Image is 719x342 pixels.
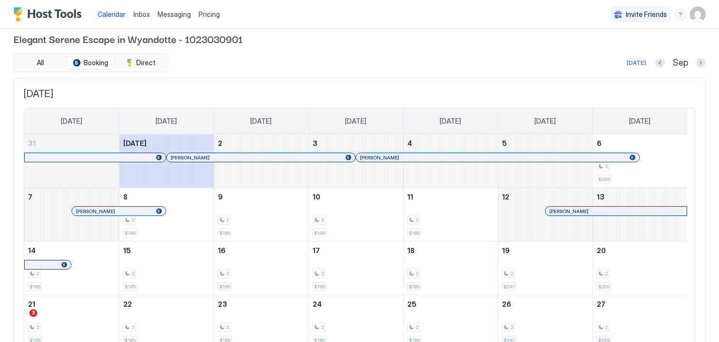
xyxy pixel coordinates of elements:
[29,309,37,317] span: 3
[673,57,688,69] span: Sep
[241,108,281,134] a: Tuesday
[24,242,119,259] a: September 14, 2025
[498,188,592,242] td: September 12, 2025
[119,134,214,152] a: September 1, 2025
[502,193,509,201] span: 12
[219,230,230,236] span: $185
[14,31,705,46] span: Elegant Serene Escape in Wyandotte - 1023030901
[592,188,687,242] td: September 13, 2025
[510,324,513,330] span: 2
[502,139,507,147] span: 5
[214,134,308,188] td: September 2, 2025
[214,242,308,295] td: September 16, 2025
[309,134,403,152] a: September 3, 2025
[597,139,602,147] span: 6
[98,10,126,18] span: Calendar
[133,9,150,19] a: Inbox
[214,188,308,206] a: September 9, 2025
[597,300,605,308] span: 27
[440,117,461,126] span: [DATE]
[219,284,230,290] span: $185
[119,134,214,188] td: September 1, 2025
[214,134,308,152] a: September 2, 2025
[503,284,515,290] span: $247
[123,139,146,147] span: [DATE]
[14,7,86,22] a: Host Tools Logo
[313,193,320,201] span: 10
[119,188,214,206] a: September 8, 2025
[51,108,92,134] a: Sunday
[626,10,667,19] span: Invite Friends
[407,139,412,147] span: 4
[146,108,187,134] a: Monday
[250,117,272,126] span: [DATE]
[171,155,210,161] span: [PERSON_NAME]
[218,300,227,308] span: 23
[309,295,403,313] a: September 24, 2025
[29,284,41,290] span: $185
[131,271,134,277] span: 2
[24,242,119,295] td: September 14, 2025
[156,117,177,126] span: [DATE]
[605,324,608,330] span: 2
[218,193,223,201] span: 9
[593,188,688,206] a: September 13, 2025
[416,217,418,223] span: 2
[125,230,136,236] span: $185
[593,295,688,313] a: September 27, 2025
[28,139,36,147] span: 31
[24,188,119,206] a: September 7, 2025
[675,9,686,20] div: menu
[655,58,665,68] button: Previous month
[629,117,650,126] span: [DATE]
[24,88,695,100] span: [DATE]
[403,134,498,188] td: September 4, 2025
[158,9,191,19] a: Messaging
[498,134,592,188] td: September 5, 2025
[158,10,191,18] span: Messaging
[525,108,565,134] a: Friday
[309,188,403,206] a: September 10, 2025
[403,295,498,313] a: September 25, 2025
[214,242,308,259] a: September 16, 2025
[131,324,134,330] span: 2
[619,108,660,134] a: Saturday
[199,10,220,19] span: Pricing
[98,9,126,19] a: Calendar
[119,188,214,242] td: September 8, 2025
[409,284,420,290] span: $185
[218,139,222,147] span: 2
[549,208,683,214] div: [PERSON_NAME]
[498,188,592,206] a: September 12, 2025
[226,324,229,330] span: 2
[593,242,688,259] a: September 20, 2025
[403,188,498,242] td: September 11, 2025
[605,163,608,170] span: 2
[403,134,498,152] a: September 4, 2025
[28,193,32,201] span: 7
[360,155,399,161] span: [PERSON_NAME]
[597,193,604,201] span: 13
[313,139,317,147] span: 3
[345,117,366,126] span: [DATE]
[407,193,413,201] span: 11
[123,300,132,308] span: 22
[214,188,308,242] td: September 9, 2025
[36,324,39,330] span: 2
[314,284,325,290] span: $185
[625,57,647,69] button: [DATE]
[403,242,498,259] a: September 18, 2025
[123,193,128,201] span: 8
[131,217,134,223] span: 2
[123,246,131,255] span: 15
[24,134,119,188] td: August 31, 2025
[116,56,165,70] button: Direct
[416,271,418,277] span: 2
[534,117,556,126] span: [DATE]
[226,217,229,223] span: 2
[592,242,687,295] td: September 20, 2025
[605,271,608,277] span: 2
[28,246,36,255] span: 14
[125,284,136,290] span: $185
